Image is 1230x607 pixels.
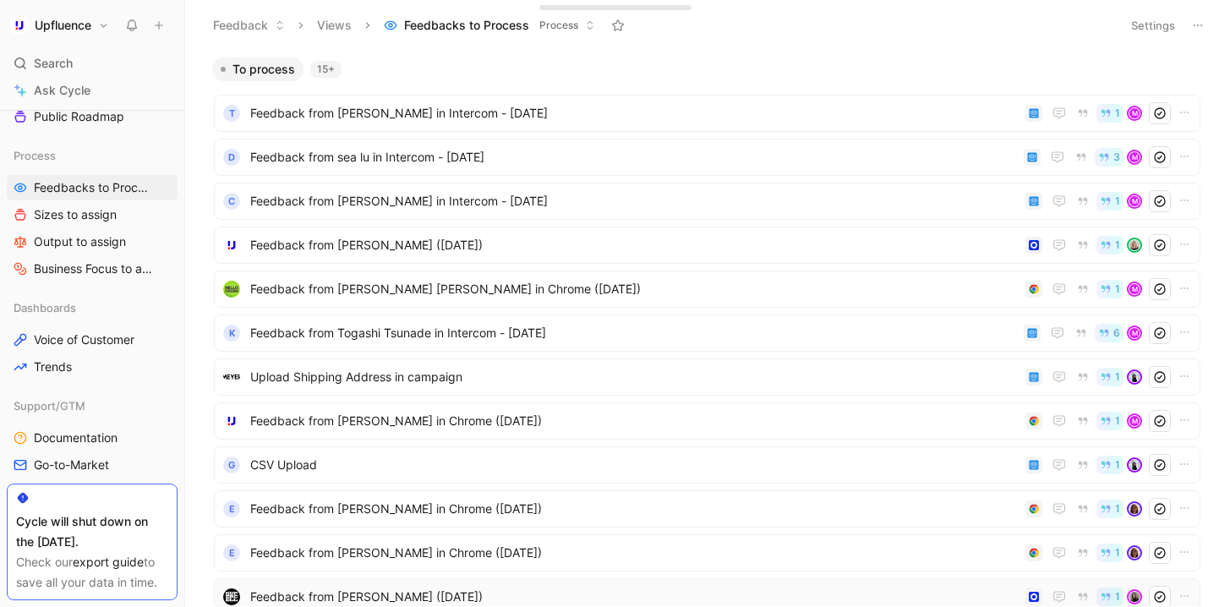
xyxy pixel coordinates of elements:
button: 1 [1096,192,1123,211]
h1: Upfluence [35,18,91,33]
a: Output to assign [7,229,178,254]
span: 1 [1115,592,1120,602]
span: Public Roadmap [34,108,124,125]
img: logo [223,369,240,386]
span: Support/GTM [14,397,85,414]
div: K [223,325,240,342]
button: 1 [1096,544,1123,562]
img: logo [223,588,240,605]
span: 1 [1115,372,1120,382]
button: To process [212,57,303,81]
a: EFeedback from [PERSON_NAME] in Chrome ([DATE])1avatar [214,490,1200,528]
span: Ask Cycle [34,80,90,101]
button: UpfluenceUpfluence [7,14,113,37]
div: Dashboards [7,295,178,320]
a: logoUpload Shipping Address in campaign1avatar [214,358,1200,396]
button: 1 [1096,588,1123,606]
span: 1 [1115,284,1120,294]
span: 1 [1115,240,1120,250]
span: Feedbacks to Process [404,17,529,34]
div: ProcessFeedbacks to ProcessSizes to assignOutput to assignBusiness Focus to assign [7,143,178,282]
img: avatar [1129,547,1140,559]
button: 1 [1096,236,1123,254]
span: Go-to-Market [34,457,109,473]
div: Check our to save all your data in time. [16,552,168,593]
span: Feedback from [PERSON_NAME] in Intercom - [DATE] [250,191,1019,211]
div: G [223,457,240,473]
button: Feedbacks to ProcessProcess [376,13,603,38]
span: 1 [1115,108,1120,118]
img: logo [223,237,240,254]
span: Voice of Customer [34,331,134,348]
span: Trends [34,358,72,375]
a: GCSV Upload1avatar [214,446,1200,484]
span: Feedback from [PERSON_NAME] ([DATE]) [250,235,1019,255]
span: 1 [1115,196,1120,206]
span: Feedback from Togashi Tsunade in Intercom - [DATE] [250,323,1017,343]
img: avatar [1129,239,1140,251]
span: Search [34,53,73,74]
button: 1 [1096,104,1123,123]
div: M [1129,283,1140,295]
a: Business Focus to assign [7,256,178,282]
span: Dashboards [14,299,76,316]
button: 6 [1095,324,1123,342]
a: logoFeedback from [PERSON_NAME] ([DATE])1avatar [214,227,1200,264]
span: Upload Shipping Address in campaign [250,367,1019,387]
span: 1 [1115,416,1120,426]
span: Process [539,17,578,34]
a: Feedback from support [7,479,178,505]
span: 1 [1115,460,1120,470]
div: DashboardsVoice of CustomerTrends [7,295,178,380]
a: Trends [7,354,178,380]
div: C [223,193,240,210]
span: Feedback from [PERSON_NAME] in Chrome ([DATE]) [250,411,1019,431]
span: Documentation [34,429,118,446]
span: Feedback from [PERSON_NAME] ([DATE]) [250,587,1019,607]
button: 1 [1096,368,1123,386]
img: logo [223,281,240,298]
img: avatar [1129,459,1140,471]
div: M [1129,107,1140,119]
span: 3 [1113,152,1120,162]
span: Feedback from [PERSON_NAME] in Intercom - [DATE] [250,103,1019,123]
a: logoFeedback from [PERSON_NAME] [PERSON_NAME] in Chrome ([DATE])1M [214,271,1200,308]
span: Business Focus to assign [34,260,156,277]
span: 1 [1115,504,1120,514]
div: E [223,544,240,561]
div: M [1129,415,1140,427]
a: KFeedback from Togashi Tsunade in Intercom - [DATE]6M [214,314,1200,352]
a: Public Roadmap [7,104,178,129]
span: 6 [1113,328,1120,338]
a: DFeedback from sea lu in Intercom - [DATE]3M [214,139,1200,176]
span: Feedbacks to Process [34,179,154,196]
img: avatar [1129,591,1140,603]
img: Upfluence [11,17,28,34]
button: Feedback [205,13,292,38]
img: avatar [1129,371,1140,383]
span: Process [14,147,56,164]
a: export guide [73,555,144,569]
button: 1 [1096,412,1123,430]
span: Output to assign [34,233,126,250]
span: Feedback from [PERSON_NAME] in Chrome ([DATE]) [250,543,1019,563]
span: Feedback from [PERSON_NAME] in Chrome ([DATE]) [250,499,1019,519]
button: 3 [1095,148,1123,167]
div: M [1129,195,1140,207]
div: D [223,149,240,166]
span: 1 [1115,548,1120,558]
a: CFeedback from [PERSON_NAME] in Intercom - [DATE]1M [214,183,1200,220]
span: Sizes to assign [34,206,117,223]
div: Process [7,143,178,168]
a: TFeedback from [PERSON_NAME] in Intercom - [DATE]1M [214,95,1200,132]
a: EFeedback from [PERSON_NAME] in Chrome ([DATE])1avatar [214,534,1200,571]
span: To process [232,61,295,78]
button: Views [309,13,359,38]
button: 1 [1096,280,1123,298]
a: Feedbacks to Process [7,175,178,200]
div: Support/GTM [7,393,178,418]
div: M [1129,151,1140,163]
span: CSV Upload [250,455,1019,475]
a: Voice of Customer [7,327,178,353]
a: Sizes to assign [7,202,178,227]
